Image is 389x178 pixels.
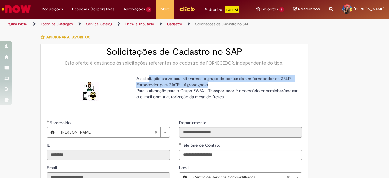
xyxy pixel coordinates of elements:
[47,165,58,171] label: Somente leitura - Email
[47,120,50,123] span: Obrigatório Preenchido
[279,7,284,12] span: 1
[261,6,278,12] span: Favoritos
[47,60,302,66] div: Esta oferta é destinada às solicitações referentes ao cadastro de FORNECEDOR, independente do tipo.
[123,6,145,12] span: Aprovações
[182,142,222,148] span: Telefone de Contato
[225,6,239,13] p: +GenAi
[179,4,195,13] img: click_logo_yellow_360x200.png
[167,22,182,26] a: Cadastro
[72,6,114,12] span: Despesas Corporativas
[125,22,154,26] a: Fiscal e Tributário
[86,22,112,26] a: Service Catalog
[179,165,191,170] span: Local
[146,7,151,12] span: 3
[47,142,52,148] label: Somente leitura - ID
[151,127,160,137] abbr: Limpar campo Favorecido
[160,6,170,12] span: More
[7,22,28,26] a: Página inicial
[47,165,58,170] span: Somente leitura - Email
[179,150,302,160] input: Telefone de Contato
[205,6,239,13] div: Padroniza
[47,127,58,137] button: Favorecido, Visualizar este registro Brenda Dalossi Prado
[47,150,170,160] input: ID
[80,82,99,101] img: Solicitações de Cadastro no SAP
[46,35,90,40] span: Adicionar a Favoritos
[40,31,94,44] button: Adicionar a Favoritos
[136,75,298,100] p: A solicitação serve para alterarmos o grupo de contas de um fornecedor ex ZSLP - Fornecedor para ...
[179,120,208,126] label: Somente leitura - Departamento
[47,47,302,57] h2: Solicitações de Cadastro no SAP
[179,120,208,125] span: Somente leitura - Departamento
[293,6,320,12] a: Rascunhos
[179,127,302,138] input: Departamento
[41,22,73,26] a: Todos os Catálogos
[5,19,255,30] ul: Trilhas de página
[1,3,32,15] img: ServiceNow
[42,6,63,12] span: Requisições
[58,127,170,137] a: [PERSON_NAME]Limpar campo Favorecido
[179,143,182,145] span: Obrigatório Preenchido
[50,120,72,125] span: Necessários - Favorecido
[298,6,320,12] span: Rascunhos
[354,6,384,12] span: [PERSON_NAME]
[195,22,249,26] a: Solicitações de Cadastro no SAP
[61,127,154,137] span: [PERSON_NAME]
